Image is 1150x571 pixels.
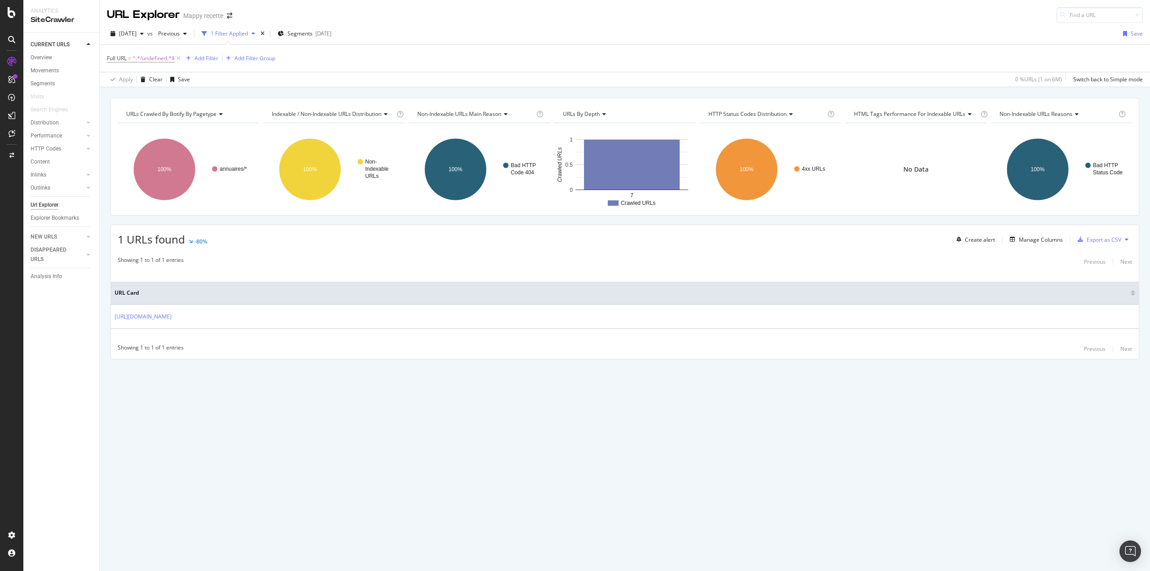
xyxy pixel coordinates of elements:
div: Analytics [31,7,92,15]
div: Showing 1 to 1 of 1 entries [118,256,184,267]
text: Crawled URLs [557,147,563,182]
span: Previous [155,30,180,37]
a: [URL][DOMAIN_NAME] [115,312,172,321]
div: Open Intercom Messenger [1119,540,1141,562]
div: SiteCrawler [31,15,92,25]
button: Next [1120,344,1132,354]
text: Crawled URLs [621,200,655,206]
div: [DATE] [315,30,332,37]
button: Previous [1084,256,1106,267]
text: 1 [570,137,573,143]
div: times [259,29,266,38]
text: 0.5 [565,162,573,168]
button: Add Filter Group [222,53,275,64]
text: 100% [739,166,753,173]
button: Add Filter [182,53,218,64]
a: Url Explorer [31,200,93,210]
text: 100% [1031,166,1044,173]
text: Bad HTTP [511,162,536,168]
div: Analysis Info [31,272,62,281]
div: Explorer Bookmarks [31,213,79,223]
span: 2025 Sep. 16th [119,30,137,37]
button: Save [1119,27,1143,41]
h4: Non-Indexable URLs Main Reason [416,107,535,121]
a: DISAPPEARED URLS [31,245,84,264]
button: 1 Filter Applied [198,27,259,41]
button: Next [1120,256,1132,267]
a: HTTP Codes [31,144,84,154]
div: Mappy recette [183,11,223,20]
div: Overview [31,53,52,62]
div: Url Explorer [31,200,58,210]
div: URL Explorer [107,7,180,22]
a: Performance [31,131,84,141]
div: Next [1120,258,1132,266]
span: Full URL [107,54,127,62]
a: NEW URLS [31,232,84,242]
span: No Data [903,165,929,174]
div: HTTP Codes [31,144,61,154]
div: Inlinks [31,170,46,180]
span: ^.*/undefined.*$ [133,52,175,65]
a: Content [31,157,93,167]
div: -80% [195,238,207,245]
text: 0 [570,187,573,193]
div: Content [31,157,50,167]
h4: Non-Indexable URLs Reasons [998,107,1117,121]
a: Outlinks [31,183,84,193]
div: A chart. [991,130,1132,208]
div: Manage Columns [1019,236,1063,243]
button: Clear [137,72,163,87]
div: 1 Filter Applied [211,30,248,37]
div: A chart. [118,130,259,208]
button: Apply [107,72,133,87]
text: 7 [630,192,633,199]
span: URL Card [115,289,1128,297]
svg: A chart. [263,130,404,208]
a: Explorer Bookmarks [31,213,93,223]
span: vs [147,30,155,37]
svg: A chart. [554,130,695,208]
svg: A chart. [409,130,550,208]
div: DISAPPEARED URLS [31,245,76,264]
input: Find a URL [1057,7,1143,23]
div: arrow-right-arrow-left [227,13,232,19]
div: Performance [31,131,62,141]
h4: Indexable / Non-Indexable URLs Distribution [270,107,395,121]
span: Non-Indexable URLs Main Reason [417,110,501,118]
svg: A chart. [700,130,841,208]
div: Segments [31,79,55,89]
div: Movements [31,66,59,75]
div: CURRENT URLS [31,40,70,49]
h4: HTML Tags Performance for Indexable URLs [852,107,979,121]
text: URLs [365,173,379,179]
button: Previous [1084,344,1106,354]
a: CURRENT URLS [31,40,84,49]
div: Next [1120,345,1132,353]
a: Visits [31,92,53,102]
button: [DATE] [107,27,147,41]
button: Segments[DATE] [274,27,335,41]
text: Bad HTTP [1093,162,1118,168]
div: Add Filter [195,54,218,62]
div: Apply [119,75,133,83]
a: Overview [31,53,93,62]
div: Export as CSV [1087,236,1121,243]
div: NEW URLS [31,232,57,242]
div: Add Filter Group [234,54,275,62]
text: 100% [303,166,317,173]
text: Non- [365,159,377,165]
a: Segments [31,79,93,89]
div: Distribution [31,118,59,128]
span: Indexable / Non-Indexable URLs distribution [272,110,381,118]
a: Inlinks [31,170,84,180]
button: Create alert [953,232,995,247]
text: 4xx URLs [802,166,825,172]
div: 0 % URLs ( 1 on 6M ) [1015,75,1062,83]
text: Code 404 [511,169,534,176]
div: Save [178,75,190,83]
div: Switch back to Simple mode [1073,75,1143,83]
span: HTTP Status Codes Distribution [708,110,787,118]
